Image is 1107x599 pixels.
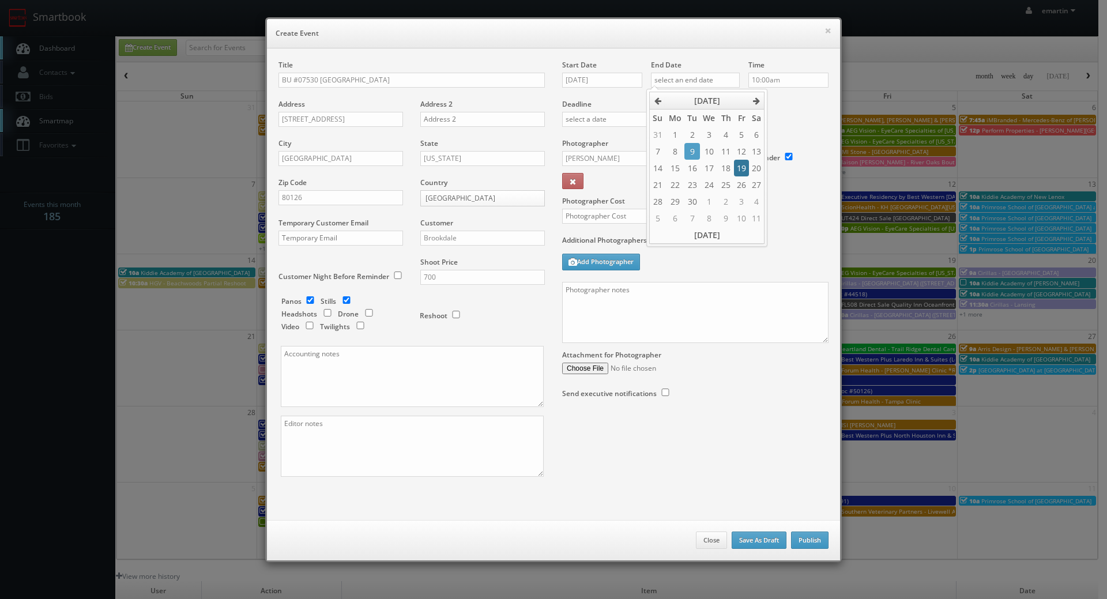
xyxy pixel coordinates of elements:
[700,176,718,193] td: 24
[562,350,661,360] label: Attachment for Photographer
[718,143,734,160] td: 11
[718,160,734,176] td: 18
[749,193,765,210] td: 4
[338,309,359,319] label: Drone
[278,60,293,70] label: Title
[278,73,545,88] input: Title
[734,126,749,143] td: 5
[718,126,734,143] td: 4
[320,322,350,331] label: Twilights
[749,176,765,193] td: 27
[734,210,749,227] td: 10
[749,110,765,127] th: Sa
[650,143,666,160] td: 7
[665,193,684,210] td: 29
[700,110,718,127] th: We
[718,193,734,210] td: 2
[732,532,786,549] button: Save As Draft
[650,176,666,193] td: 21
[684,193,700,210] td: 30
[281,322,299,331] label: Video
[562,235,829,251] label: Additional Photographers
[749,210,765,227] td: 11
[734,160,749,176] td: 19
[420,257,458,267] label: Shoot Price
[718,210,734,227] td: 9
[700,160,718,176] td: 17
[562,73,642,88] input: select a date
[278,272,389,281] label: Customer Night Before Reminder
[651,73,740,88] input: select an end date
[665,210,684,227] td: 6
[684,143,700,160] td: 9
[562,254,640,270] button: Add Photographer
[749,126,765,143] td: 6
[276,28,831,39] h6: Create Event
[665,110,684,127] th: Mo
[420,138,438,148] label: State
[651,60,681,70] label: End Date
[684,160,700,176] td: 16
[281,309,317,319] label: Headshots
[734,193,749,210] td: 3
[718,176,734,193] td: 25
[650,160,666,176] td: 14
[420,231,545,246] input: Select a customer
[278,112,403,127] input: Address
[665,160,684,176] td: 15
[684,126,700,143] td: 2
[650,110,666,127] th: Su
[420,178,447,187] label: Country
[420,190,545,206] a: [GEOGRAPHIC_DATA]
[696,532,727,549] button: Close
[700,193,718,210] td: 1
[684,110,700,127] th: Tu
[278,231,403,246] input: Temporary Email
[553,196,837,206] label: Photographer Cost
[700,210,718,227] td: 8
[321,296,336,306] label: Stills
[278,99,305,109] label: Address
[562,60,597,70] label: Start Date
[420,218,453,228] label: Customer
[748,60,765,70] label: Time
[562,112,648,127] input: select a date
[281,296,302,306] label: Panos
[700,126,718,143] td: 3
[420,151,545,166] input: Select a state
[824,27,831,35] button: ×
[700,143,718,160] td: 10
[791,532,829,549] button: Publish
[665,176,684,193] td: 22
[420,270,545,285] input: Shoot Price
[734,143,749,160] td: 12
[278,151,403,166] input: City
[749,160,765,176] td: 20
[278,178,307,187] label: Zip Code
[650,227,765,243] th: [DATE]
[420,112,545,127] input: Address 2
[562,151,678,166] input: Select a photographer
[650,210,666,227] td: 5
[562,389,657,398] label: Send executive notifications
[665,126,684,143] td: 1
[734,176,749,193] td: 26
[665,143,684,160] td: 8
[420,99,453,109] label: Address 2
[420,311,447,321] label: Reshoot
[426,191,529,206] span: [GEOGRAPHIC_DATA]
[665,92,749,110] th: [DATE]
[562,209,695,224] input: Photographer Cost
[650,193,666,210] td: 28
[749,143,765,160] td: 13
[553,99,837,109] label: Deadline
[718,110,734,127] th: Th
[562,138,608,148] label: Photographer
[650,126,666,143] td: 31
[684,210,700,227] td: 7
[734,110,749,127] th: Fr
[278,138,291,148] label: City
[278,218,368,228] label: Temporary Customer Email
[278,190,403,205] input: Zip Code
[684,176,700,193] td: 23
